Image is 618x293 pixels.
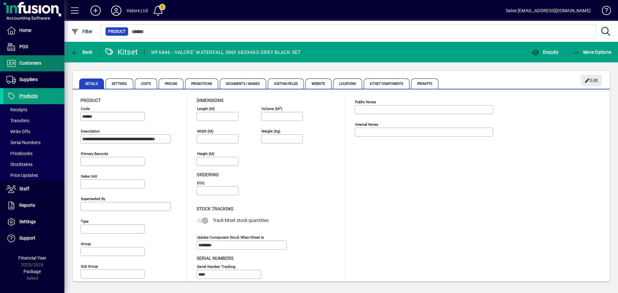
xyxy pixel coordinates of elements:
[3,55,64,71] a: Customers
[81,197,105,201] mat-label: Superseded by
[81,174,97,179] mat-label: Sales unit
[6,118,29,123] span: Transfers
[197,256,233,261] span: Serial Numbers
[530,46,560,58] button: Enquiry
[213,218,268,223] span: Track kitset stock quantities
[6,173,38,178] span: Price Updates
[19,60,41,66] span: Customers
[18,255,46,261] span: Financial Year
[23,269,41,274] span: Package
[197,181,204,185] mat-label: EOQ
[364,78,409,89] span: Kitset Components
[506,5,591,16] div: Sales [EMAIL_ADDRESS][DOMAIN_NAME]
[19,203,35,208] span: Reports
[571,46,613,58] button: More Options
[411,78,438,89] span: Prompts
[3,148,64,159] a: Pricebooks
[3,170,64,181] a: Price Updates
[197,264,235,269] mat-label: Serial Number tracking
[333,78,362,89] span: Locations
[135,78,157,89] span: Costs
[532,50,558,55] span: Enquiry
[197,129,213,133] mat-label: Width (m)
[3,197,64,214] a: Reports
[81,264,98,269] mat-label: Sub group
[3,159,64,170] a: Stocktakes
[19,93,38,98] span: Products
[585,75,598,86] span: Edit
[6,107,27,112] span: Receipts
[197,151,214,156] mat-label: Height (m)
[185,78,218,89] span: Promotions
[3,23,64,39] a: Home
[81,219,89,224] mat-label: Type
[81,129,100,133] mat-label: Description
[71,29,93,34] span: Filter
[81,242,91,246] mat-label: Group
[19,235,35,241] span: Support
[19,77,38,82] span: Suppliers
[355,122,378,127] mat-label: Internal Notes
[355,100,376,104] mat-label: Public Notes
[261,129,280,133] mat-label: Weight (Kg)
[6,162,33,167] span: Stocktakes
[197,172,219,177] span: Ordering
[159,78,183,89] span: Pricing
[81,151,108,156] mat-label: Primary barcode
[106,5,126,16] button: Profile
[81,106,90,111] mat-label: Code
[151,47,301,58] div: WF6846 - VALORE' WATERFALL SINK 680X460 GREY BLACK SET
[105,47,138,57] div: Kitset
[572,50,612,55] span: More Options
[6,129,30,134] span: Write Offs
[70,26,94,37] button: Filter
[3,137,64,148] a: Serial Numbers
[197,106,215,111] mat-label: Length (m)
[71,50,93,55] span: Back
[3,115,64,126] a: Transfers
[19,186,29,191] span: Staff
[261,106,282,111] mat-label: Volume (m )
[6,140,41,145] span: Serial Numbers
[3,104,64,115] a: Receipts
[3,39,64,55] a: POS
[279,106,281,109] sup: 3
[3,181,64,197] a: Staff
[106,78,133,89] span: Settings
[19,44,28,49] span: POS
[80,98,101,103] span: Product
[64,46,100,58] app-page-header-button: Back
[3,214,64,230] a: Settings
[19,219,36,224] span: Settings
[79,78,104,89] span: Details
[581,75,602,86] button: Edit
[597,1,610,22] a: Knowledge Base
[197,235,264,239] mat-label: Update component stock when kitset is
[220,78,266,89] span: Documents / Images
[19,28,31,33] span: Home
[197,98,223,103] span: Dimensions
[6,151,33,156] span: Pricebooks
[108,28,126,35] span: Product
[70,46,94,58] button: Back
[126,5,148,16] div: Valore Ltd
[305,78,332,89] span: Website
[3,126,64,137] a: Write Offs
[85,5,106,16] button: Add
[3,230,64,246] a: Support
[197,206,234,211] span: Stock Tracking
[3,72,64,88] a: Suppliers
[268,78,304,89] span: Custom Fields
